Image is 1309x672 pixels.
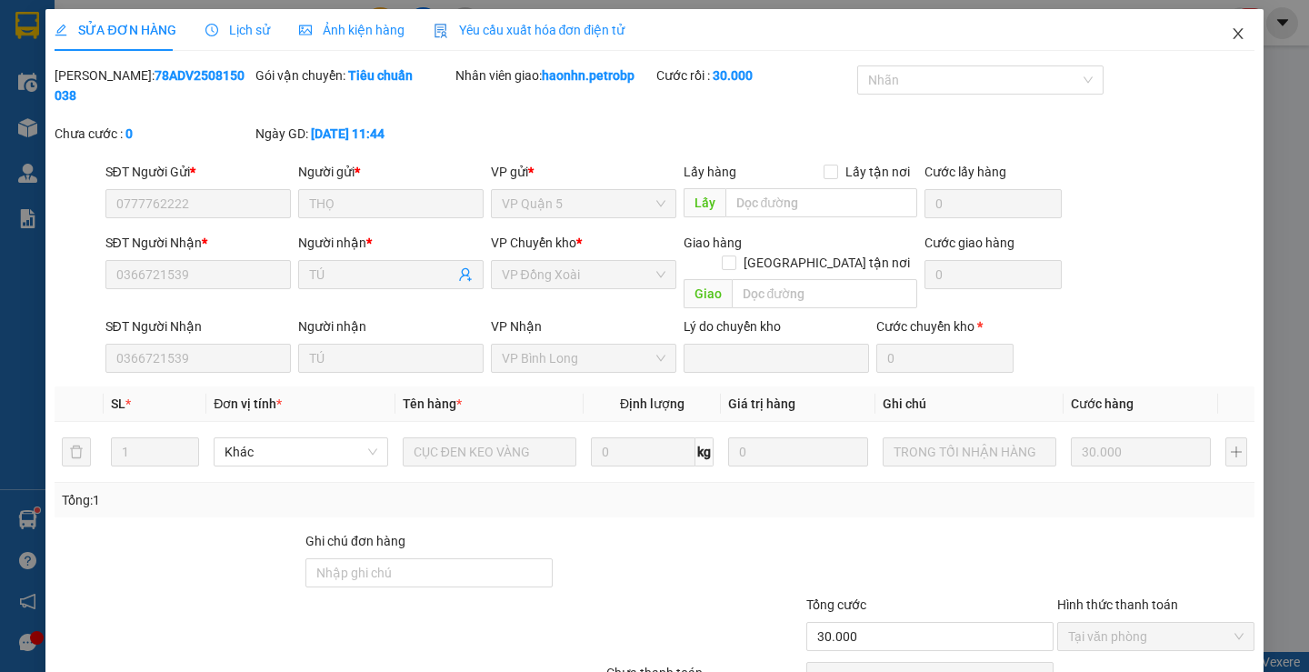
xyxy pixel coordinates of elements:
[142,59,265,81] div: NHO
[728,437,868,466] input: 0
[725,188,917,217] input: Dọc đường
[684,236,742,250] span: Giao hàng
[55,24,67,36] span: edit
[1068,623,1244,650] span: Tại văn phòng
[125,126,133,141] b: 0
[458,267,473,282] span: user-add
[695,437,714,466] span: kg
[298,162,484,182] div: Người gửi
[434,24,448,38] img: icon
[713,68,753,83] b: 30.000
[348,68,413,83] b: Tiêu chuẩn
[111,396,125,411] span: SL
[684,188,725,217] span: Lấy
[105,316,291,336] div: SĐT Người Nhận
[105,233,291,253] div: SĐT Người Nhận
[255,65,453,85] div: Gói vận chuyển:
[15,59,129,81] div: ĐỨC ANH
[1213,9,1264,60] button: Close
[434,23,625,37] span: Yêu cầu xuất hóa đơn điện tử
[924,165,1006,179] label: Cước lấy hàng
[491,316,676,336] div: VP Nhận
[55,65,252,105] div: [PERSON_NAME]:
[15,15,129,59] div: VP Bình Long
[298,316,484,336] div: Người nhận
[502,261,665,288] span: VP Đồng Xoài
[924,236,1014,250] label: Cước giao hàng
[62,437,91,466] button: delete
[55,23,175,37] span: SỬA ĐƠN HÀNG
[883,437,1056,466] input: Ghi Chú
[502,190,665,217] span: VP Quận 5
[656,65,854,85] div: Cước rồi :
[15,17,44,36] span: Gửi:
[14,117,132,139] div: 30.000
[214,396,282,411] span: Đơn vị tính
[205,24,218,36] span: clock-circle
[311,126,385,141] b: [DATE] 11:44
[142,17,185,36] span: Nhận:
[736,253,917,273] span: [GEOGRAPHIC_DATA] tận nơi
[14,119,42,138] span: CR :
[728,396,795,411] span: Giá trị hàng
[684,279,732,308] span: Giao
[924,260,1062,289] input: Cước giao hàng
[838,162,917,182] span: Lấy tận nơi
[924,189,1062,218] input: Cước lấy hàng
[105,162,291,182] div: SĐT Người Gửi
[1225,437,1247,466] button: plus
[255,124,453,144] div: Ngày GD:
[1071,437,1211,466] input: 0
[305,558,553,587] input: Ghi chú đơn hàng
[491,236,576,250] span: VP Chuyển kho
[1071,396,1134,411] span: Cước hàng
[403,396,462,411] span: Tên hàng
[806,597,866,612] span: Tổng cước
[876,316,1014,336] div: Cước chuyển kho
[205,23,270,37] span: Lịch sử
[542,68,635,83] b: haonhn.petrobp
[455,65,653,85] div: Nhân viên giao:
[1231,26,1245,41] span: close
[491,162,676,182] div: VP gửi
[732,279,917,308] input: Dọc đường
[299,23,405,37] span: Ảnh kiện hàng
[1057,597,1178,612] label: Hình thức thanh toán
[684,165,736,179] span: Lấy hàng
[403,437,576,466] input: VD: Bàn, Ghế
[875,386,1064,422] th: Ghi chú
[142,15,265,59] div: VP Quận 5
[55,124,252,144] div: Chưa cước :
[62,490,506,510] div: Tổng: 1
[299,24,312,36] span: picture
[684,316,869,336] div: Lý do chuyển kho
[225,438,376,466] span: Khác
[502,345,665,372] span: VP Bình Long
[298,233,484,253] div: Người nhận
[620,396,684,411] span: Định lượng
[305,534,405,548] label: Ghi chú đơn hàng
